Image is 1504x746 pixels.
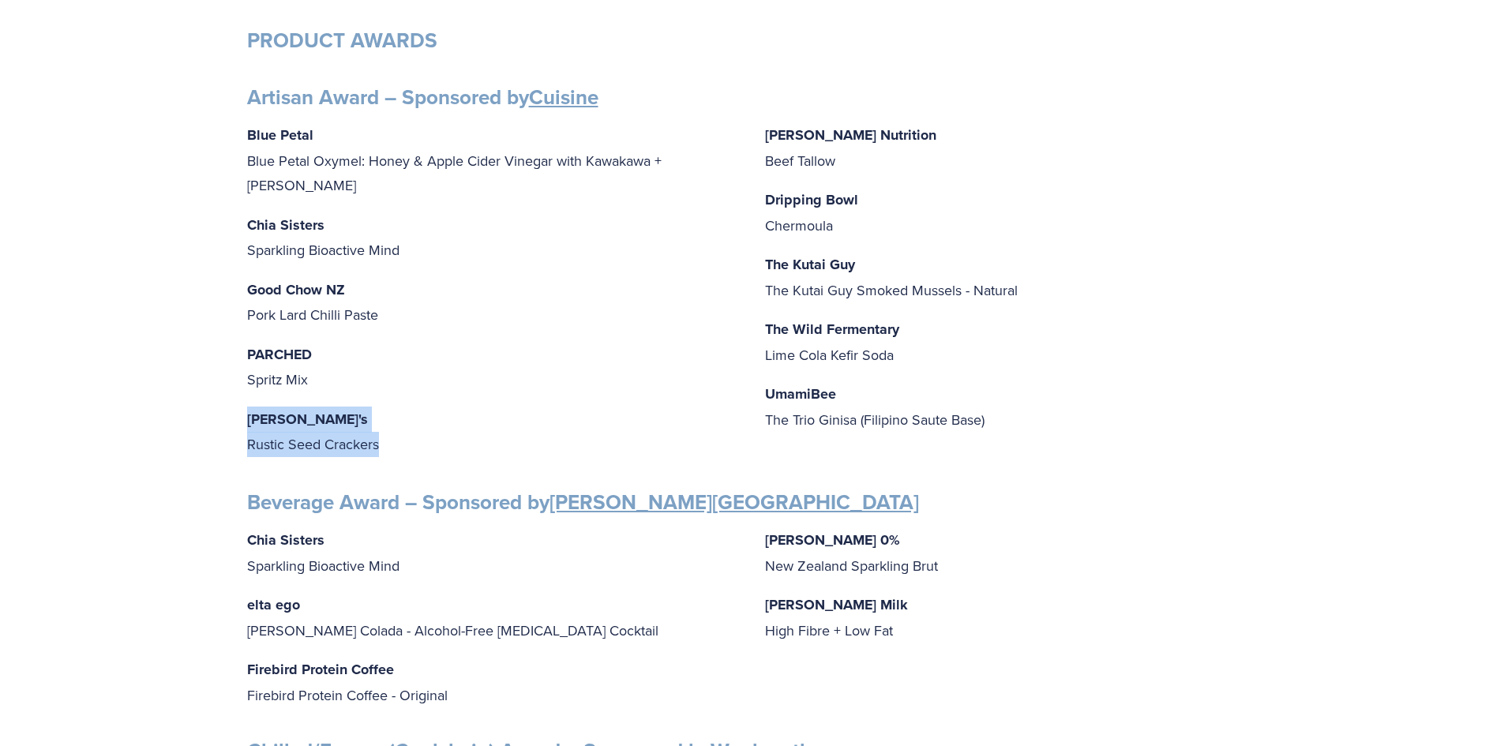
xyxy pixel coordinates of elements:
[765,317,1258,367] p: Lime Cola Kefir Soda
[765,189,858,210] strong: Dripping Bowl
[247,527,740,578] p: Sparkling Bioactive Mind
[247,657,740,707] p: Firebird Protein Coffee - Original
[247,122,740,198] p: Blue Petal Oxymel: Honey & Apple Cider Vinegar with Kawakawa + [PERSON_NAME]
[247,342,740,392] p: Spritz Mix
[247,409,368,429] strong: [PERSON_NAME]'s
[247,659,394,680] strong: Firebird Protein Coffee
[765,254,855,275] strong: The Kutai Guy
[765,527,1258,578] p: New Zealand Sparkling Brut
[529,82,598,112] a: Cuisine
[247,344,312,365] strong: PARCHED
[247,594,300,615] strong: elta ego
[765,530,900,550] strong: [PERSON_NAME] 0%
[765,187,1258,238] p: Chermoula
[247,530,324,550] strong: Chia Sisters
[765,252,1258,302] p: The Kutai Guy Smoked Mussels - Natural
[765,592,1258,643] p: High Fibre + Low Fat
[765,122,1258,173] p: Beef Tallow
[247,407,740,457] p: Rustic Seed Crackers
[765,319,899,339] strong: The Wild Fermentary
[549,487,919,517] a: [PERSON_NAME][GEOGRAPHIC_DATA]
[247,277,740,328] p: Pork Lard Chilli Paste
[247,125,313,145] strong: Blue Petal
[765,381,1258,432] p: The Trio Ginisa (Filipino Saute Base)
[247,592,740,643] p: [PERSON_NAME] Colada - Alcohol-Free [MEDICAL_DATA] Cocktail
[765,594,908,615] strong: [PERSON_NAME] Milk
[765,125,936,145] strong: [PERSON_NAME] Nutrition
[247,212,740,263] p: Sparkling Bioactive Mind
[247,82,598,112] strong: Artisan Award – Sponsored by
[247,487,919,517] strong: Beverage Award – Sponsored by
[765,384,836,404] strong: UmamiBee
[247,279,345,300] strong: Good Chow NZ
[247,25,437,55] strong: PRODUCT AWARDS
[247,215,324,235] strong: Chia Sisters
